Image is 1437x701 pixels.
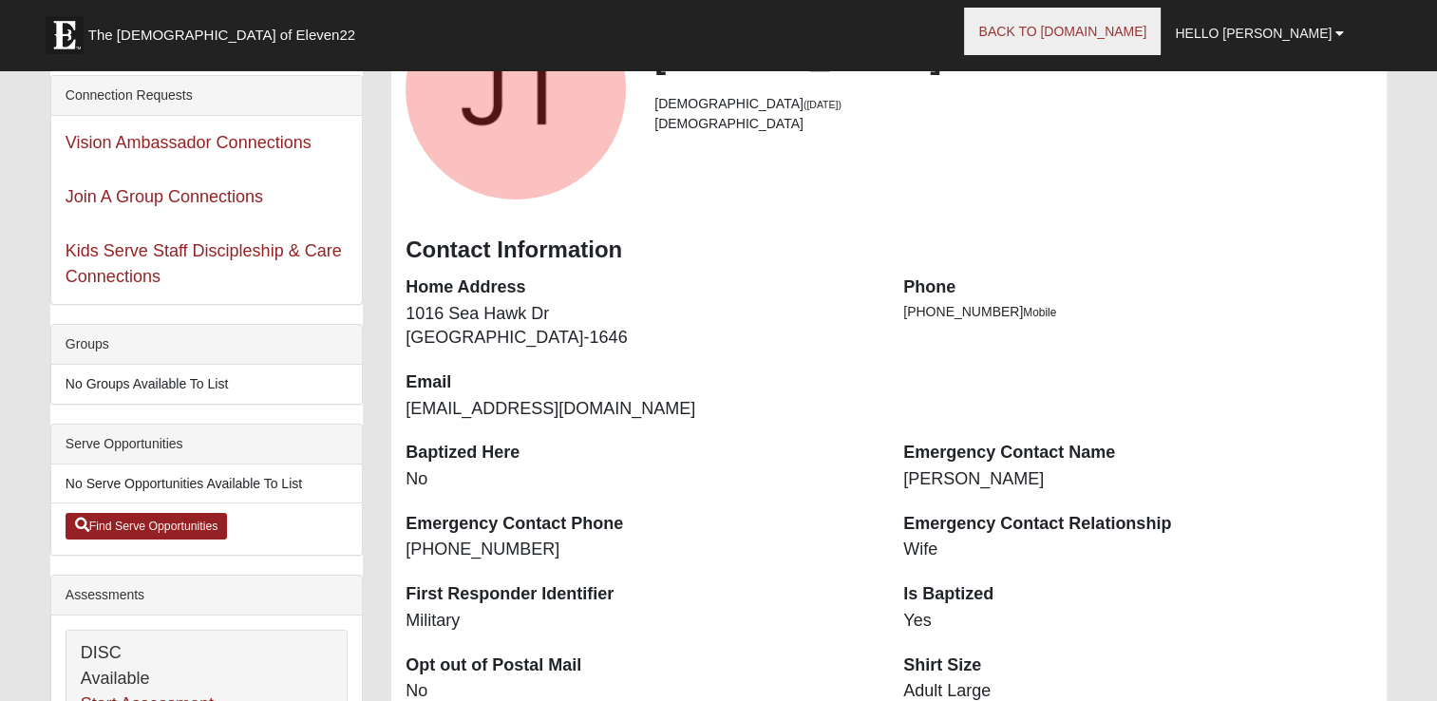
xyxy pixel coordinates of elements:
a: Hello [PERSON_NAME] [1161,9,1358,57]
img: Eleven22 logo [46,16,84,54]
span: The [DEMOGRAPHIC_DATA] of Eleven22 [88,26,355,45]
dd: 1016 Sea Hawk Dr [GEOGRAPHIC_DATA]-1646 [406,302,875,350]
div: Groups [51,325,362,365]
a: Find Serve Opportunities [66,513,228,540]
li: [DEMOGRAPHIC_DATA] [654,114,1372,134]
a: The [DEMOGRAPHIC_DATA] of Eleven22 [36,7,416,54]
dt: Emergency Contact Relationship [903,512,1372,537]
li: No Serve Opportunities Available To List [51,464,362,503]
small: ([DATE]) [804,99,841,110]
dd: Wife [903,538,1372,562]
div: Assessments [51,576,362,616]
li: [DEMOGRAPHIC_DATA] [654,94,1372,114]
li: No Groups Available To List [51,365,362,404]
a: Back to [DOMAIN_NAME] [964,8,1161,55]
dt: Phone [903,275,1372,300]
a: Join A Group Connections [66,187,263,206]
dt: Home Address [406,275,875,300]
dt: Shirt Size [903,654,1372,678]
dd: [PERSON_NAME] [903,467,1372,492]
dt: Is Baptized [903,582,1372,607]
dd: Yes [903,609,1372,634]
dd: No [406,467,875,492]
span: Mobile [1023,306,1056,319]
a: Kids Serve Staff Discipleship & Care Connections [66,241,342,286]
dt: Emergency Contact Phone [406,512,875,537]
dd: [EMAIL_ADDRESS][DOMAIN_NAME] [406,397,875,422]
dt: Opt out of Postal Mail [406,654,875,678]
div: Serve Opportunities [51,425,362,464]
a: Vision Ambassador Connections [66,133,312,152]
div: Connection Requests [51,76,362,116]
dd: [PHONE_NUMBER] [406,538,875,562]
dt: First Responder Identifier [406,582,875,607]
li: [PHONE_NUMBER] [903,302,1372,322]
h3: Contact Information [406,237,1372,264]
dt: Email [406,370,875,395]
dt: Baptized Here [406,441,875,465]
dd: Military [406,609,875,634]
dt: Emergency Contact Name [903,441,1372,465]
span: Hello [PERSON_NAME] [1175,26,1332,41]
